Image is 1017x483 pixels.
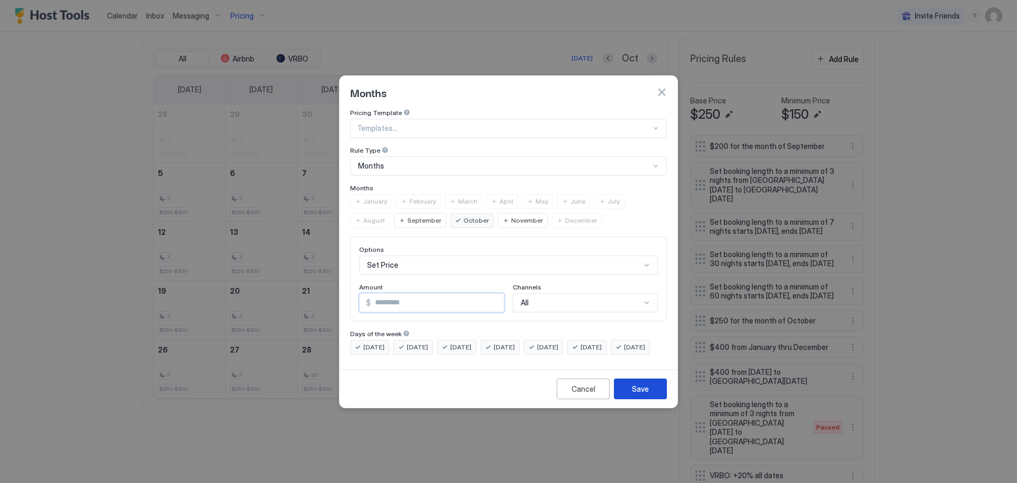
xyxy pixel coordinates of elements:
button: Cancel [557,379,610,399]
div: Save [632,383,649,394]
span: [DATE] [494,343,515,352]
span: January [363,197,387,206]
span: [DATE] [363,343,385,352]
span: September [407,216,441,225]
span: Amount [359,283,383,291]
span: November [511,216,543,225]
span: Pricing Template [350,109,402,117]
span: Months [358,161,384,171]
span: $ [366,298,371,308]
span: Set Price [367,260,398,270]
span: April [499,197,513,206]
span: Days of the week [350,330,402,338]
span: Channels [513,283,541,291]
span: [DATE] [624,343,645,352]
span: March [458,197,477,206]
span: [DATE] [450,343,471,352]
span: August [363,216,385,225]
span: [DATE] [581,343,602,352]
span: May [536,197,548,206]
span: [DATE] [407,343,428,352]
div: Cancel [572,383,595,394]
span: February [409,197,436,206]
span: July [608,197,620,206]
span: All [521,298,529,308]
span: Months [350,84,387,100]
span: [DATE] [537,343,558,352]
button: Save [614,379,667,399]
span: June [570,197,585,206]
span: Rule Type [350,146,380,154]
span: Options [359,245,384,253]
span: October [463,216,489,225]
span: December [565,216,597,225]
input: Input Field [371,294,504,312]
span: Months [350,184,373,192]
